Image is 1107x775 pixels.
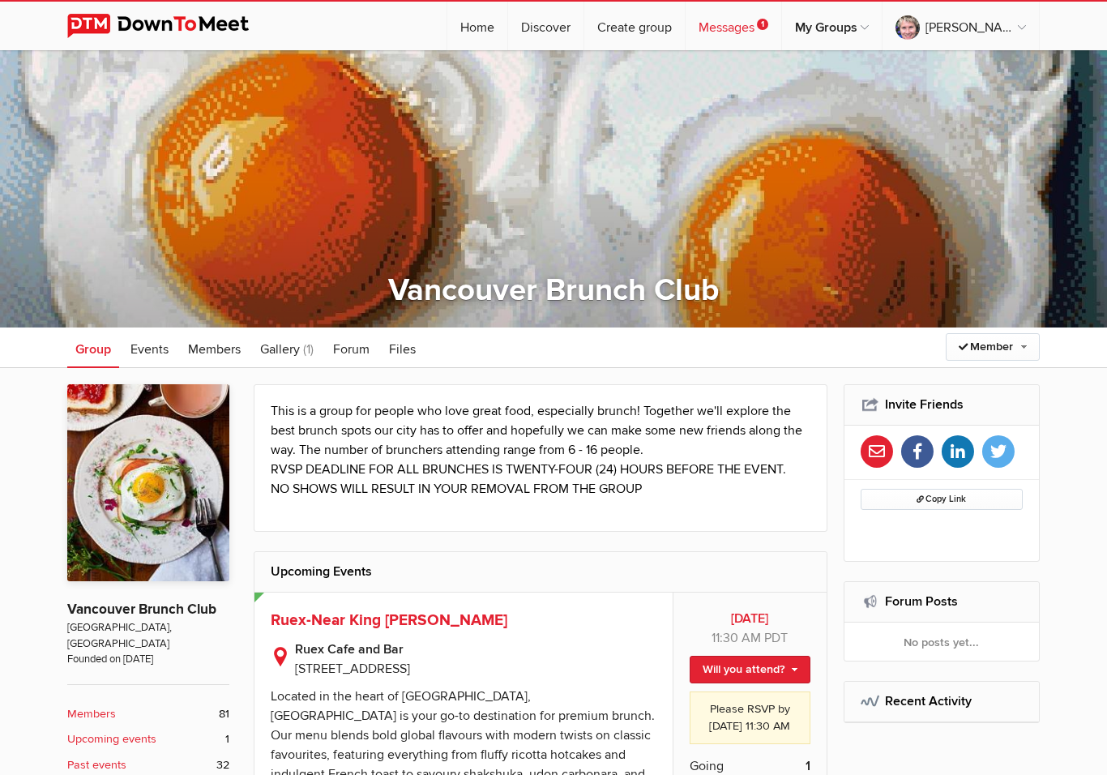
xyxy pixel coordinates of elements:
b: Upcoming events [67,730,156,748]
button: Copy Link [861,489,1024,510]
span: Founded on [DATE] [67,652,229,667]
a: Events [122,328,177,368]
div: No posts yet... [844,623,1040,662]
span: 1 [757,19,768,30]
a: Members 81 [67,705,229,723]
span: 11:30 AM [712,630,761,646]
a: Upcoming events 1 [67,730,229,748]
a: Create group [584,2,685,50]
span: (1) [303,341,314,358]
a: Messages1 [686,2,781,50]
a: Will you attend? [690,656,810,683]
a: Discover [508,2,583,50]
h2: Recent Activity [861,682,1024,721]
span: Events [130,341,169,358]
span: Forum [333,341,370,358]
span: America/Vancouver [764,630,788,646]
h2: Invite Friends [861,385,1024,424]
a: Members [180,328,249,368]
span: Gallery [260,341,300,358]
a: Group [67,328,119,368]
a: Gallery (1) [252,328,322,368]
a: Forum [325,328,378,368]
a: Forum Posts [885,593,958,610]
a: Ruex-Near King [PERSON_NAME] [271,610,507,630]
span: Members [188,341,241,358]
p: This is a group for people who love great food, especially brunch! Together we'll explore the bes... [271,401,810,499]
img: DownToMeet [67,14,274,38]
b: Ruex Cafe and Bar [295,640,656,659]
a: Member [946,333,1040,361]
span: [STREET_ADDRESS] [295,661,410,677]
span: [GEOGRAPHIC_DATA], [GEOGRAPHIC_DATA] [67,620,229,652]
b: Past events [67,756,126,774]
a: Files [381,328,424,368]
span: Files [389,341,416,358]
div: Please RSVP by [DATE] 11:30 AM [690,692,810,744]
span: Group [75,341,111,358]
h2: Upcoming Events [271,552,810,591]
span: 1 [225,730,229,748]
span: Copy Link [917,494,966,504]
b: [DATE] [690,609,810,628]
span: 81 [219,705,229,723]
a: My Groups [782,2,882,50]
b: Members [67,705,116,723]
img: Vancouver Brunch Club [67,384,229,582]
a: Home [447,2,507,50]
a: [PERSON_NAME] [883,2,1039,50]
a: Past events 32 [67,756,229,774]
span: 32 [216,756,229,774]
